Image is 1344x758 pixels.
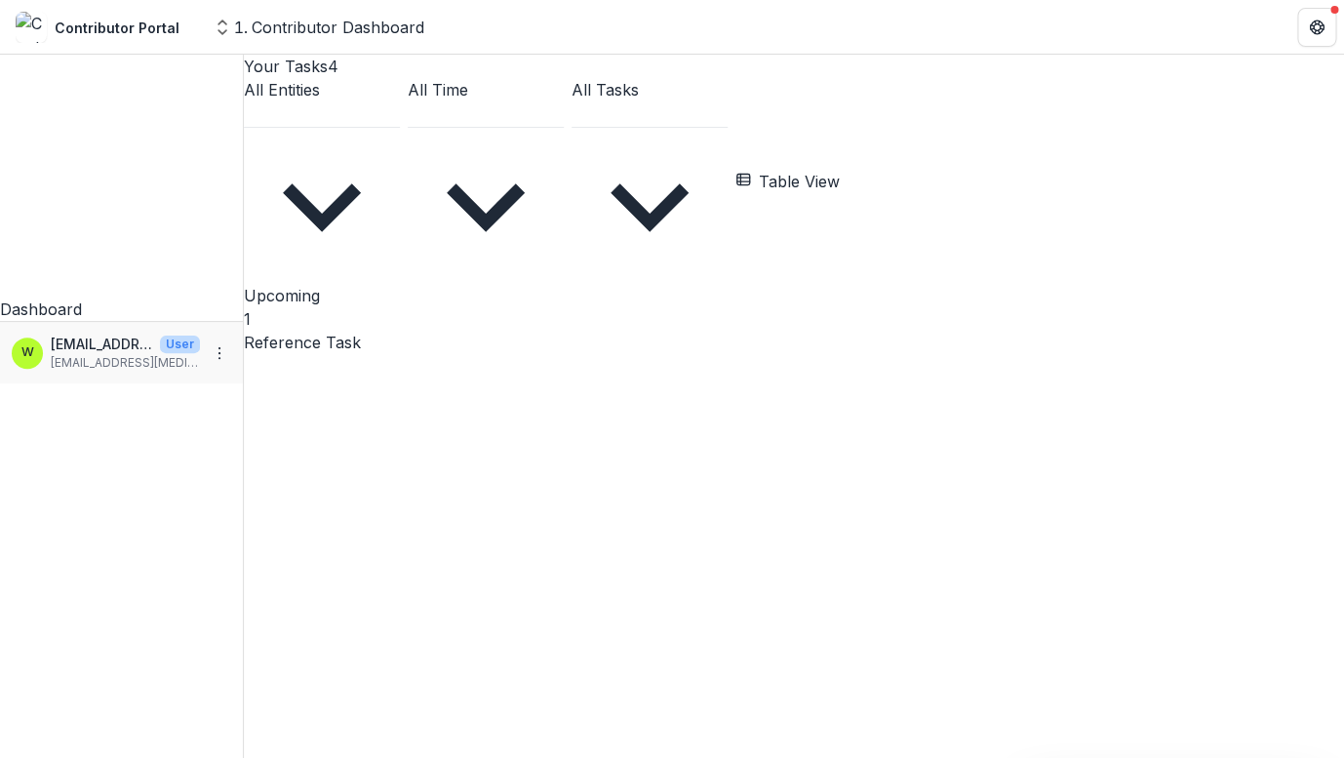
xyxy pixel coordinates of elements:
img: Contributor Portal [16,12,47,43]
button: Get Help [1297,8,1336,47]
h2: Your Tasks [244,55,1344,78]
p: 1 [244,307,1344,331]
button: Table View [735,170,840,193]
div: wade_harper@hms.harvard.edu [21,346,34,359]
span: 4 [328,57,338,76]
div: All Entities [244,78,400,101]
a: Reference Task [244,333,361,352]
p: [EMAIL_ADDRESS][MEDICAL_DATA][DOMAIN_NAME] [51,334,152,354]
button: More [208,341,231,365]
div: Contributor Portal [55,18,179,38]
div: All Time [408,78,564,101]
p: [EMAIL_ADDRESS][MEDICAL_DATA][DOMAIN_NAME] [51,354,200,372]
p: Upcoming [244,284,1344,307]
button: Open entity switcher [209,8,236,47]
nav: breadcrumb [252,16,424,39]
div: Contributor Dashboard [252,16,424,39]
p: User [160,336,200,353]
div: All Tasks [572,78,728,101]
